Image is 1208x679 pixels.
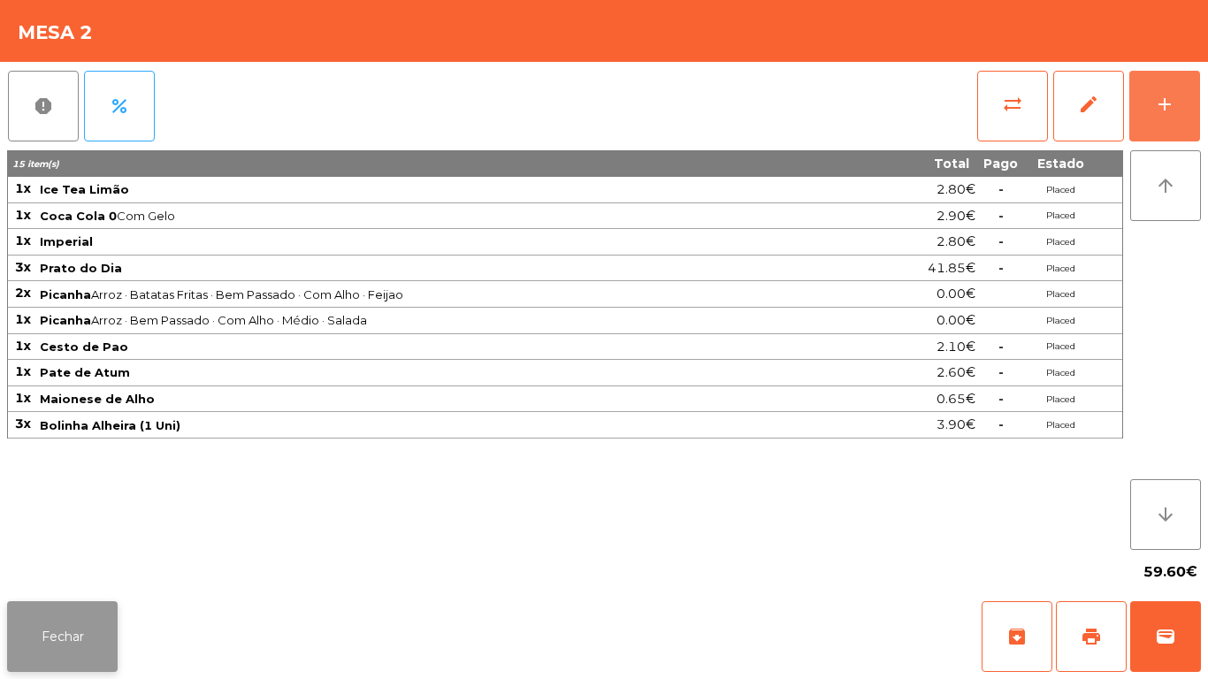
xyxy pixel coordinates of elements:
[998,416,1004,432] span: -
[1081,626,1102,647] span: print
[33,95,54,117] span: report
[15,207,31,223] span: 1x
[937,282,975,306] span: 0.00€
[976,150,1025,177] th: Pago
[1025,386,1096,413] td: Placed
[40,313,863,327] span: Arroz · Bem Passado · Com Alho · Médio · Salada
[1025,229,1096,256] td: Placed
[937,361,975,385] span: 2.60€
[15,416,31,431] span: 3x
[40,339,128,354] span: Cesto de Pao
[937,335,975,359] span: 2.10€
[40,365,130,379] span: Pate de Atum
[15,233,31,248] span: 1x
[15,180,31,196] span: 1x
[7,601,118,672] button: Fechar
[937,204,975,228] span: 2.90€
[1025,150,1096,177] th: Estado
[998,208,1004,224] span: -
[1025,308,1096,334] td: Placed
[1078,94,1099,115] span: edit
[15,390,31,406] span: 1x
[982,601,1052,672] button: archive
[1130,479,1201,550] button: arrow_downward
[109,95,130,117] span: percent
[998,364,1004,380] span: -
[40,261,122,275] span: Prato do Dia
[1006,626,1028,647] span: archive
[937,387,975,411] span: 0.65€
[998,391,1004,407] span: -
[40,234,93,248] span: Imperial
[998,181,1004,197] span: -
[1129,71,1200,141] button: add
[40,418,180,432] span: Bolinha Alheira (1 Uni)
[15,363,31,379] span: 1x
[977,71,1048,141] button: sync_alt
[928,256,975,280] span: 41.85€
[15,311,31,327] span: 1x
[1025,412,1096,439] td: Placed
[15,338,31,354] span: 1x
[937,309,975,332] span: 0.00€
[937,178,975,202] span: 2.80€
[1130,601,1201,672] button: wallet
[40,313,91,327] span: Picanha
[1143,559,1197,585] span: 59.60€
[40,392,155,406] span: Maionese de Alho
[937,413,975,437] span: 3.90€
[1053,71,1124,141] button: edit
[998,339,1004,355] span: -
[1002,94,1023,115] span: sync_alt
[40,209,863,223] span: Com Gelo
[40,182,129,196] span: Ice Tea Limão
[998,233,1004,249] span: -
[1154,94,1175,115] div: add
[40,287,91,301] span: Picanha
[8,71,79,141] button: report
[1025,177,1096,203] td: Placed
[40,287,863,301] span: Arroz · Batatas Fritas · Bem Passado · Com Alho · Feijao
[84,71,155,141] button: percent
[937,230,975,254] span: 2.80€
[1025,256,1096,282] td: Placed
[1025,281,1096,308] td: Placed
[1130,150,1201,221] button: arrow_upward
[1056,601,1127,672] button: print
[1155,504,1176,525] i: arrow_downward
[18,19,93,46] h4: Mesa 2
[1025,360,1096,386] td: Placed
[15,259,31,275] span: 3x
[1025,334,1096,361] td: Placed
[998,260,1004,276] span: -
[1155,175,1176,196] i: arrow_upward
[12,158,59,170] span: 15 item(s)
[15,285,31,301] span: 2x
[1155,626,1176,647] span: wallet
[40,209,117,223] span: Coca Cola 0
[1025,203,1096,230] td: Placed
[865,150,976,177] th: Total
